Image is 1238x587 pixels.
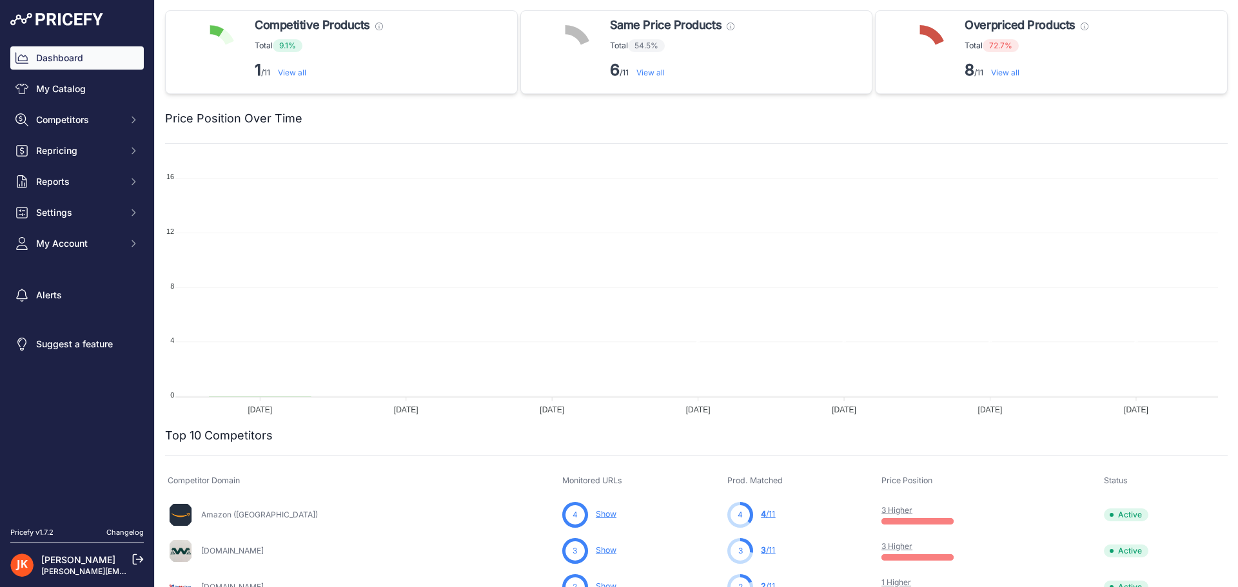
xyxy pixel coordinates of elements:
[36,237,121,250] span: My Account
[41,554,115,565] a: [PERSON_NAME]
[761,509,766,519] span: 4
[255,60,383,81] p: /11
[562,476,622,485] span: Monitored URLs
[10,108,144,131] button: Competitors
[761,509,775,519] a: 4/11
[881,577,911,587] a: 1 Higher
[881,476,932,485] span: Price Position
[10,170,144,193] button: Reports
[738,545,743,557] span: 3
[573,545,577,557] span: 3
[540,405,564,414] tspan: [DATE]
[10,284,144,307] a: Alerts
[278,68,306,77] a: View all
[991,68,1019,77] a: View all
[1104,476,1128,485] span: Status
[170,336,174,344] tspan: 4
[10,46,144,70] a: Dashboard
[255,39,383,52] p: Total
[10,332,144,356] a: Suggest a feature
[10,13,103,26] img: Pricefy Logo
[738,509,743,521] span: 4
[596,545,616,555] a: Show
[10,139,144,162] button: Repricing
[168,476,240,485] span: Competitor Domain
[628,39,665,52] span: 54.5%
[10,527,54,538] div: Pricefy v1.7.2
[610,39,734,52] p: Total
[36,175,121,188] span: Reports
[170,391,174,399] tspan: 0
[832,405,856,414] tspan: [DATE]
[10,46,144,512] nav: Sidebar
[170,282,174,290] tspan: 8
[10,232,144,255] button: My Account
[761,545,775,555] a: 3/11
[1104,508,1148,521] span: Active
[201,510,318,519] a: Amazon ([GEOGRAPHIC_DATA])
[165,110,302,128] h2: Price Position Over Time
[978,405,1003,414] tspan: [DATE]
[394,405,418,414] tspan: [DATE]
[965,60,1088,81] p: /11
[36,144,121,157] span: Repricing
[201,546,264,555] a: [DOMAIN_NAME]
[248,405,272,414] tspan: [DATE]
[965,61,974,79] strong: 8
[761,545,766,555] span: 3
[106,528,144,537] a: Changelog
[273,39,302,52] span: 9.1%
[36,206,121,219] span: Settings
[1124,405,1148,414] tspan: [DATE]
[610,16,722,34] span: Same Price Products
[727,476,783,485] span: Prod. Matched
[165,427,273,445] h2: Top 10 Competitors
[573,509,578,521] span: 4
[10,77,144,101] a: My Catalog
[1104,544,1148,557] span: Active
[881,505,912,515] a: 3 Higher
[965,16,1075,34] span: Overpriced Products
[610,61,620,79] strong: 6
[166,227,174,235] tspan: 12
[636,68,665,77] a: View all
[983,39,1019,52] span: 72.7%
[686,405,711,414] tspan: [DATE]
[41,566,240,576] a: [PERSON_NAME][EMAIL_ADDRESS][DOMAIN_NAME]
[610,60,734,81] p: /11
[596,509,616,519] a: Show
[255,61,261,79] strong: 1
[965,39,1088,52] p: Total
[255,16,370,34] span: Competitive Products
[166,173,174,180] tspan: 16
[881,541,912,551] a: 3 Higher
[36,113,121,126] span: Competitors
[10,201,144,224] button: Settings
